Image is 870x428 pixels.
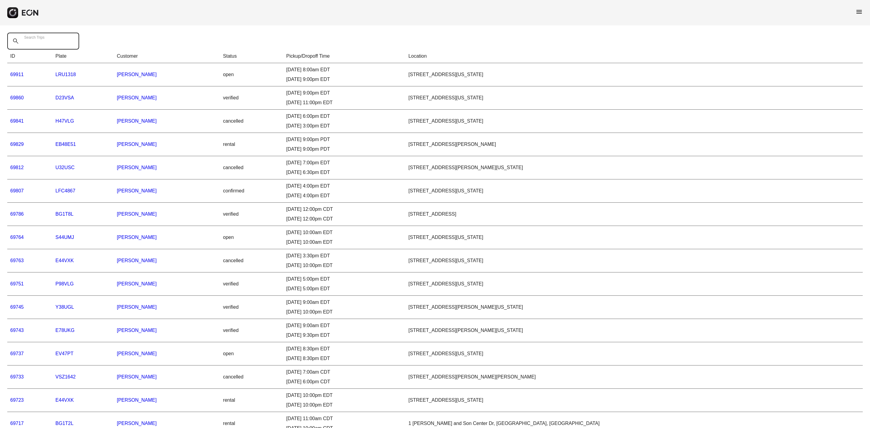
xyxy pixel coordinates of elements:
a: E44VXK [56,397,74,403]
a: 69737 [10,351,24,356]
td: verified [220,319,283,342]
a: BG1T2L [56,421,74,426]
td: cancelled [220,365,283,389]
a: U32USC [56,165,75,170]
td: [STREET_ADDRESS][US_STATE] [405,272,863,296]
a: D23VSA [56,95,74,100]
a: EB48E51 [56,142,76,147]
div: [DATE] 9:30pm EDT [286,332,403,339]
div: [DATE] 3:00pm EDT [286,122,403,130]
div: [DATE] 9:00pm PDT [286,136,403,143]
a: 69763 [10,258,24,263]
td: open [220,63,283,86]
a: 69812 [10,165,24,170]
td: confirmed [220,179,283,203]
td: [STREET_ADDRESS] [405,203,863,226]
div: [DATE] 8:30pm EDT [286,355,403,362]
td: open [220,342,283,365]
a: 69717 [10,421,24,426]
a: E78UKG [56,328,75,333]
div: [DATE] 9:00am EDT [286,322,403,329]
span: menu [855,8,863,15]
div: [DATE] 7:00am CDT [286,368,403,376]
a: [PERSON_NAME] [117,188,157,193]
td: open [220,226,283,249]
a: S44UMJ [56,235,74,240]
a: VSZ1642 [56,374,76,379]
td: rental [220,389,283,412]
th: Customer [114,50,220,63]
a: 69841 [10,118,24,124]
a: 69733 [10,374,24,379]
div: [DATE] 8:30pm EDT [286,345,403,352]
div: [DATE] 9:00pm EDT [286,89,403,97]
div: [DATE] 11:00pm EDT [286,99,403,106]
a: 69745 [10,304,24,310]
div: [DATE] 6:30pm EDT [286,169,403,176]
a: 69764 [10,235,24,240]
td: [STREET_ADDRESS][US_STATE] [405,179,863,203]
a: H47VLG [56,118,74,124]
a: LFC4867 [56,188,76,193]
a: [PERSON_NAME] [117,165,157,170]
div: [DATE] 7:00pm EDT [286,159,403,166]
a: 69829 [10,142,24,147]
td: [STREET_ADDRESS][PERSON_NAME] [405,133,863,156]
div: [DATE] 6:00pm EDT [286,113,403,120]
a: [PERSON_NAME] [117,421,157,426]
a: [PERSON_NAME] [117,304,157,310]
div: [DATE] 6:00pm CDT [286,378,403,385]
a: EV47PT [56,351,74,356]
td: cancelled [220,156,283,179]
th: Status [220,50,283,63]
a: [PERSON_NAME] [117,351,157,356]
td: cancelled [220,249,283,272]
a: P98VLG [56,281,74,286]
td: verified [220,272,283,296]
a: [PERSON_NAME] [117,374,157,379]
th: Pickup/Dropoff Time [283,50,406,63]
a: 69807 [10,188,24,193]
td: cancelled [220,110,283,133]
div: [DATE] 10:00pm EDT [286,262,403,269]
div: [DATE] 4:00pm EDT [286,182,403,190]
td: verified [220,203,283,226]
div: [DATE] 5:00pm EDT [286,275,403,283]
div: [DATE] 10:00am EDT [286,229,403,236]
td: [STREET_ADDRESS][US_STATE] [405,63,863,86]
td: verified [220,86,283,110]
td: [STREET_ADDRESS][US_STATE] [405,110,863,133]
td: [STREET_ADDRESS][US_STATE] [405,226,863,249]
div: [DATE] 3:30pm EDT [286,252,403,259]
a: E44VXK [56,258,74,263]
div: [DATE] 9:00pm EDT [286,76,403,83]
a: BG1T8L [56,211,74,217]
td: [STREET_ADDRESS][US_STATE] [405,342,863,365]
a: [PERSON_NAME] [117,211,157,217]
div: [DATE] 12:00pm CDT [286,206,403,213]
a: [PERSON_NAME] [117,95,157,100]
td: [STREET_ADDRESS][US_STATE] [405,249,863,272]
div: [DATE] 8:00am EDT [286,66,403,73]
th: Plate [53,50,114,63]
div: [DATE] 9:00am EDT [286,299,403,306]
div: [DATE] 11:00am CDT [286,415,403,422]
td: [STREET_ADDRESS][PERSON_NAME][US_STATE] [405,156,863,179]
a: [PERSON_NAME] [117,235,157,240]
a: 69751 [10,281,24,286]
th: Location [405,50,863,63]
td: verified [220,296,283,319]
label: Search Trips [24,35,44,40]
a: LRU1318 [56,72,76,77]
div: [DATE] 10:00am EDT [286,239,403,246]
a: [PERSON_NAME] [117,142,157,147]
td: [STREET_ADDRESS][PERSON_NAME][PERSON_NAME] [405,365,863,389]
a: [PERSON_NAME] [117,281,157,286]
a: [PERSON_NAME] [117,258,157,263]
td: [STREET_ADDRESS][US_STATE] [405,86,863,110]
a: 69911 [10,72,24,77]
a: Y38UGL [56,304,74,310]
a: 69743 [10,328,24,333]
th: ID [7,50,53,63]
td: rental [220,133,283,156]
